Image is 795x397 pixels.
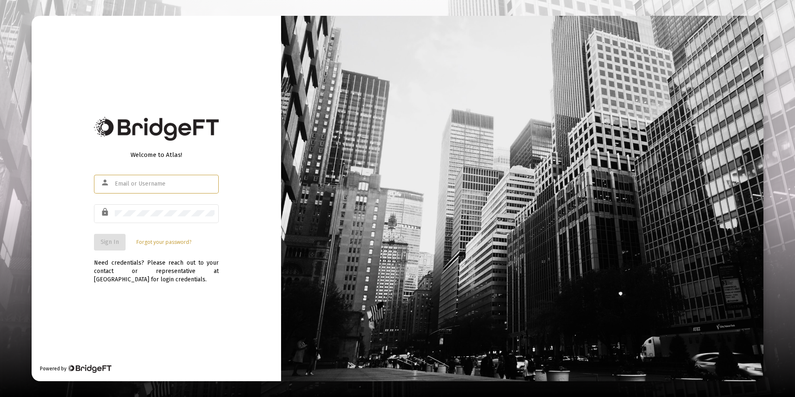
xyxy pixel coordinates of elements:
[101,238,119,246] span: Sign In
[94,234,126,251] button: Sign In
[94,117,219,141] img: Bridge Financial Technology Logo
[115,181,215,187] input: Email or Username
[94,251,219,284] div: Need credentials? Please reach out to your contact or representative at [GEOGRAPHIC_DATA] for log...
[67,365,111,373] img: Bridge Financial Technology Logo
[40,365,111,373] div: Powered by
[94,151,219,159] div: Welcome to Atlas!
[101,178,111,188] mat-icon: person
[101,207,111,217] mat-icon: lock
[136,238,191,246] a: Forgot your password?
